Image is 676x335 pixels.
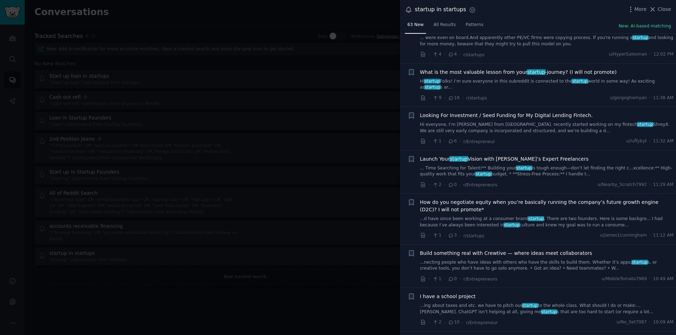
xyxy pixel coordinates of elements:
span: · [444,319,445,326]
span: u/HyperSalesman [609,51,647,58]
span: u/gorgeghamyan [610,95,647,101]
span: 2 [432,319,441,326]
span: More [634,6,647,13]
button: New: AI-based matching [619,23,671,30]
span: startup [528,216,545,221]
span: · [444,94,445,102]
span: startup [541,309,558,314]
span: · [649,182,651,188]
a: Hi everyone, I’m [PERSON_NAME] from [GEOGRAPHIC_DATA]. recently started working on my fintechstar... [420,122,674,134]
span: 4 [432,51,441,58]
a: ... were even on board.And apparently other PE/VC firms were copying process. If you're running a... [420,35,674,47]
span: r/startups [466,96,487,101]
span: startup [424,85,441,90]
span: · [444,51,445,58]
span: u/james1cunningham [600,232,647,239]
a: ... Time Searching for Talent!** Building yourstartupis tough enough—don’t let finding the right ... [420,165,674,178]
span: u/No_Set7087 [616,319,647,326]
a: What is the most valuable lesson from yourstartup-journey? (I will not promote) [420,69,617,76]
span: Patterns [466,22,483,28]
span: · [459,275,461,283]
span: · [459,138,461,145]
span: 10 [448,319,459,326]
span: 10:49 AM [653,276,674,282]
span: u/Nearby_Scratch7992 [597,182,647,188]
span: 11:12 AM [653,232,674,239]
span: · [428,319,430,326]
span: · [459,232,461,239]
span: All Results [433,22,456,28]
span: · [462,94,463,102]
span: · [428,232,430,239]
span: 9 [432,95,441,101]
span: What is the most valuable lesson from your -journey? (I will not promote) [420,69,617,76]
span: · [459,51,461,58]
span: r/Entrepreneurs [463,277,497,282]
span: · [428,138,430,145]
span: · [444,232,445,239]
a: Launch YourstartupVision with [PERSON_NAME]’s Expert Freelancers [420,155,589,163]
span: 12:02 PM [653,51,674,58]
span: startup [632,35,649,40]
span: startup [631,260,648,265]
span: r/Entrepreneur [466,320,498,325]
span: How do you negotiate equity when you’re basically running the company’s future growth engine (D2C... [420,199,674,213]
span: 10:09 AM [653,319,674,326]
span: Close [658,6,671,13]
span: startup [571,79,588,84]
span: · [444,181,445,188]
span: 1 [432,276,441,282]
a: All Results [431,19,458,34]
div: startup in startups [415,5,466,14]
span: startup [527,69,546,75]
a: ...ing about taxes and etc. we have to pitch ourstartupto the whole class. What should I do or ma... [420,303,674,315]
a: HistartupFolks! I’m sure everyone in this subreddit is connected to thestartupworld in some way! ... [420,78,674,91]
span: 18 [448,95,459,101]
a: ...d have since been working at a consumer brandstartup. There are two founders. Here is some bac... [420,216,674,228]
span: · [649,319,651,326]
button: Close [649,6,671,13]
span: 11:29 AM [653,182,674,188]
span: 0 [448,182,457,188]
a: Looking For Investment / Seed Funding for My Digital Lending Fintech. [420,112,593,119]
a: I have a school project [420,293,476,300]
span: Launch Your Vision with [PERSON_NAME]’s Expert Freelancers [420,155,589,163]
a: 63 New [405,19,426,34]
span: 2 [432,182,441,188]
span: r/Entrepreneurs [463,182,497,187]
a: Patterns [463,19,486,34]
span: · [649,232,651,239]
span: · [444,138,445,145]
span: u/luffybyt [626,138,647,144]
span: · [428,181,430,188]
span: 1 [432,138,441,144]
a: Build something real with Crewtive — where ideas meet collaborators [420,250,592,257]
span: 6 [448,138,457,144]
span: startup [424,79,440,84]
span: startup [503,223,520,227]
span: startup [475,172,492,176]
span: 63 New [407,22,424,28]
span: startup [522,303,539,308]
span: 3 [448,232,457,239]
span: startup [637,122,654,127]
span: r/Entrepreneur [463,139,495,144]
span: 4 [448,51,457,58]
span: 11:38 AM [653,95,674,101]
span: startup [516,166,533,170]
span: u/MobileTomato7989 [602,276,647,282]
span: · [444,275,445,283]
span: r/startups [463,233,484,238]
span: · [459,181,461,188]
span: 0 [448,276,457,282]
span: startup [449,156,468,162]
span: · [462,319,463,326]
span: 1 [432,232,441,239]
span: · [649,276,651,282]
a: ...necting people who have ideas with others who have the skills to build them. Whether it’s apps... [420,259,674,272]
button: More [627,6,647,13]
span: · [428,94,430,102]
